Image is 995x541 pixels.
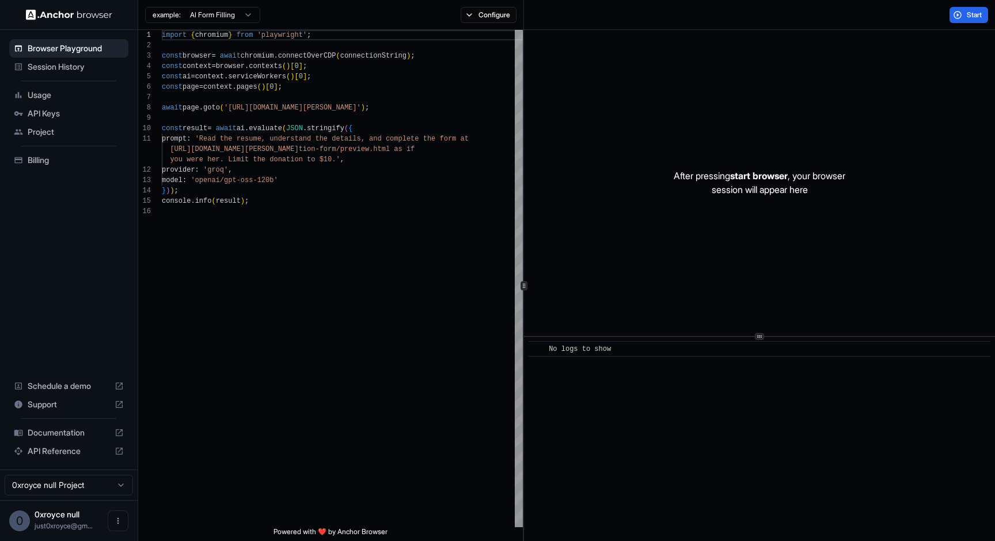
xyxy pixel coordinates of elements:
span: . [303,124,307,133]
div: 7 [138,92,151,103]
span: pages [237,83,257,91]
span: ; [411,52,415,60]
div: Schedule a demo [9,377,128,395]
span: tion-form/preview.html as if [299,145,415,153]
span: [ [294,73,298,81]
span: = [207,124,211,133]
span: 'Read the resume, understand the details, and comp [195,135,402,143]
span: Documentation [28,427,110,438]
span: Project [28,126,124,138]
span: . [199,104,203,112]
span: . [245,124,249,133]
span: JSON [286,124,303,133]
div: 2 [138,40,151,51]
span: ] [303,73,307,81]
span: { [348,124,352,133]
span: console [162,197,191,205]
span: Powered with ❤️ by Anchor Browser [274,527,388,541]
div: 8 [138,103,151,113]
div: Session History [9,58,128,76]
div: Billing [9,151,128,169]
span: serviceWorkers [228,73,286,81]
span: . [274,52,278,60]
span: [URL][DOMAIN_NAME][PERSON_NAME] [170,145,298,153]
span: , [228,166,232,174]
span: provider [162,166,195,174]
span: : [187,135,191,143]
span: . [224,73,228,81]
span: connectionString [340,52,407,60]
span: ​ [534,343,540,355]
span: ( [344,124,348,133]
span: chromium [195,31,229,39]
span: '[URL][DOMAIN_NAME][PERSON_NAME]' [224,104,361,112]
span: await [162,104,183,112]
span: chromium [241,52,274,60]
span: ( [257,83,261,91]
span: [ [265,83,269,91]
span: ai [237,124,245,133]
div: 10 [138,123,151,134]
span: 0 [294,62,298,70]
span: 0 [299,73,303,81]
div: 0 [9,510,30,531]
p: After pressing , your browser session will appear here [674,169,845,196]
div: Documentation [9,423,128,442]
span: ( [282,62,286,70]
div: 16 [138,206,151,217]
span: = [211,62,215,70]
button: Configure [461,7,517,23]
span: goto [203,104,220,112]
div: Support [9,395,128,414]
span: ) [407,52,411,60]
div: API Keys [9,104,128,123]
button: Start [950,7,988,23]
span: 'groq' [203,166,228,174]
div: Project [9,123,128,141]
span: result [183,124,207,133]
span: browser [216,62,245,70]
div: 3 [138,51,151,61]
span: const [162,62,183,70]
span: . [232,83,236,91]
span: 'playwright' [257,31,307,39]
span: ; [245,197,249,205]
span: 0 [269,83,274,91]
div: 14 [138,186,151,196]
img: Anchor Logo [26,9,112,20]
div: 12 [138,165,151,175]
span: { [191,31,195,39]
span: example: [153,10,181,20]
div: Browser Playground [9,39,128,58]
span: start browser [730,170,788,181]
span: [ [290,62,294,70]
span: = [191,73,195,81]
span: page [183,83,199,91]
span: } [228,31,232,39]
span: ; [307,73,311,81]
span: from [237,31,253,39]
span: : [183,176,187,184]
span: you were her. Limit the donation to $10.' [170,156,340,164]
div: Usage [9,86,128,104]
span: just0xroyce@gmail.com [35,521,93,530]
span: info [195,197,212,205]
span: context [183,62,211,70]
span: ; [307,31,311,39]
span: Schedule a demo [28,380,110,392]
span: ; [365,104,369,112]
span: , [340,156,344,164]
span: const [162,124,183,133]
span: Usage [28,89,124,101]
span: Browser Playground [28,43,124,54]
span: ] [274,83,278,91]
div: 6 [138,82,151,92]
span: Support [28,399,110,410]
span: ( [336,52,340,60]
span: ( [286,73,290,81]
div: 5 [138,71,151,82]
span: ( [220,104,224,112]
span: = [199,83,203,91]
span: const [162,83,183,91]
span: ) [170,187,174,195]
